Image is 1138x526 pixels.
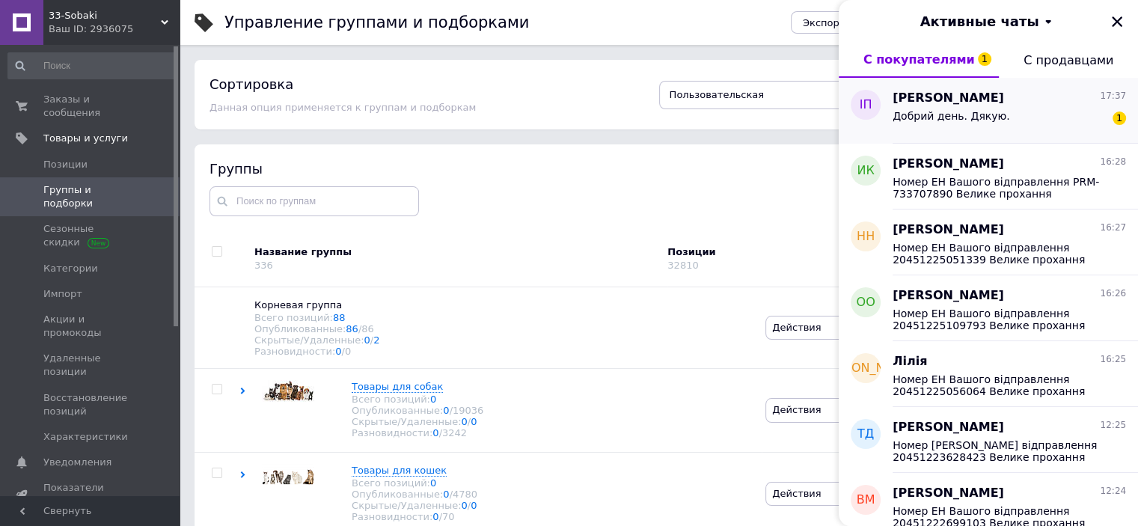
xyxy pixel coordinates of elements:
a: 0 [430,477,436,489]
span: 1 [978,52,991,66]
div: Всего позиций: [352,477,477,489]
div: Скрытые/Удаленные: [352,500,477,511]
span: Восстановление позиций [43,391,138,418]
span: Товары для собак [352,381,443,392]
div: 86 [361,323,374,334]
div: Разновидности: [352,427,483,438]
span: Характеристики [43,430,128,444]
span: / [468,500,477,511]
span: Добрий день. Дякую. [893,110,1010,122]
button: С покупателями1 [839,42,999,78]
button: ІП[PERSON_NAME]17:37Добрий день. Дякую.1 [839,78,1138,144]
span: 1 [1113,111,1126,125]
button: Экспорт [791,11,857,34]
span: [PERSON_NAME] [893,156,1004,173]
span: Лілія [893,353,927,370]
span: / [439,427,467,438]
span: Товары и услуги [43,132,128,145]
span: [PERSON_NAME] [893,419,1004,436]
span: ВМ [857,492,875,509]
span: Позиции [43,158,88,171]
span: Корневая группа [254,299,342,311]
span: Номер [PERSON_NAME] відправлення 20451223628423 Велике прохання перевірити посилку на наявність м... [893,439,1105,463]
h1: Управление группами и подборками [224,13,529,31]
div: 32810 [667,260,698,271]
span: Заказы и сообщения [43,93,138,120]
div: 0 [345,346,351,357]
span: Номер ЕН Вашого відправлення 20451225056064 Велике прохання перевірити посилку на наявність механ... [893,373,1105,397]
span: Действия [772,322,821,333]
div: Опубликованные: [352,405,483,416]
span: Данная опция применяется к группам и подборкам [209,102,476,113]
span: [PERSON_NAME] [816,360,916,377]
button: ТД[PERSON_NAME]12:25Номер [PERSON_NAME] відправлення 20451223628423 Велике прохання перевірити по... [839,407,1138,473]
span: 16:28 [1100,156,1126,168]
input: Поиск по группам [209,186,419,216]
span: Сезонные скидки [43,222,138,249]
span: Пользовательская [670,89,765,100]
div: Скрытые/Удаленные: [352,416,483,427]
span: 16:26 [1100,287,1126,300]
div: Всего позиций: [352,394,483,405]
span: Экспорт [803,17,845,28]
span: Действия [772,404,821,415]
div: Опубликованные: [352,489,477,500]
a: 0 [432,511,438,522]
span: Группы и подборки [43,183,138,210]
span: 16:27 [1100,221,1126,234]
span: ІП [860,97,872,114]
a: 0 [462,416,468,427]
a: 0 [430,394,436,405]
span: 16:25 [1100,353,1126,366]
span: / [358,323,374,334]
button: С продавцами [999,42,1138,78]
span: НН [857,228,875,245]
a: 0 [364,334,370,346]
a: 0 [462,500,468,511]
a: 2 [373,334,379,346]
span: [PERSON_NAME] [893,485,1004,502]
span: 12:25 [1100,419,1126,432]
span: Номер ЕН Вашого відправлення 20451225051339 Велике прохання перевірити посилку на наявність механ... [893,242,1105,266]
div: Опубликованные: [254,323,750,334]
span: Удаленные позиции [43,352,138,379]
div: Всего позиций: [254,312,750,323]
span: ИК [857,162,874,180]
a: 0 [432,427,438,438]
div: Название группы [254,245,656,259]
span: / [468,416,477,427]
a: 0 [335,346,341,357]
span: С продавцами [1024,53,1113,67]
div: 336 [254,260,273,271]
span: Импорт [43,287,82,301]
div: Ваш ID: 2936075 [49,22,180,36]
button: ИК[PERSON_NAME]16:28Номер ЕН Вашого відправлення PRM-733707890 Велике прохання перевірити посилку... [839,144,1138,210]
span: Категории [43,262,98,275]
img: Товары для кошек [262,464,314,485]
span: Товары для кошек [352,465,447,476]
a: 0 [443,405,449,416]
div: 4780 [453,489,477,500]
button: НН[PERSON_NAME]16:27Номер ЕН Вашого відправлення 20451225051339 Велике прохання перевірити посилк... [839,210,1138,275]
span: 12:24 [1100,485,1126,498]
span: / [370,334,380,346]
div: 70 [442,511,455,522]
span: Активные чаты [920,12,1039,31]
h4: Сортировка [209,76,293,92]
span: 33-Sobaki [49,9,161,22]
div: 19036 [453,405,483,416]
span: ОО [856,294,875,311]
div: Позиции [667,245,795,259]
input: Поиск [7,52,177,79]
a: 86 [346,323,358,334]
span: [PERSON_NAME] [893,90,1004,107]
span: Номер ЕН Вашого відправлення 20451225109793 Велике прохання перевірити посилку на наявність механ... [893,308,1105,331]
button: [PERSON_NAME]Лілія16:25Номер ЕН Вашого відправлення 20451225056064 Велике прохання перевірити пос... [839,341,1138,407]
a: 88 [333,312,346,323]
button: Закрыть [1108,13,1126,31]
span: / [342,346,352,357]
div: Разновидности: [352,511,477,522]
span: Показатели работы компании [43,481,138,508]
img: Товары для собак [262,380,314,402]
a: 0 [471,416,477,427]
